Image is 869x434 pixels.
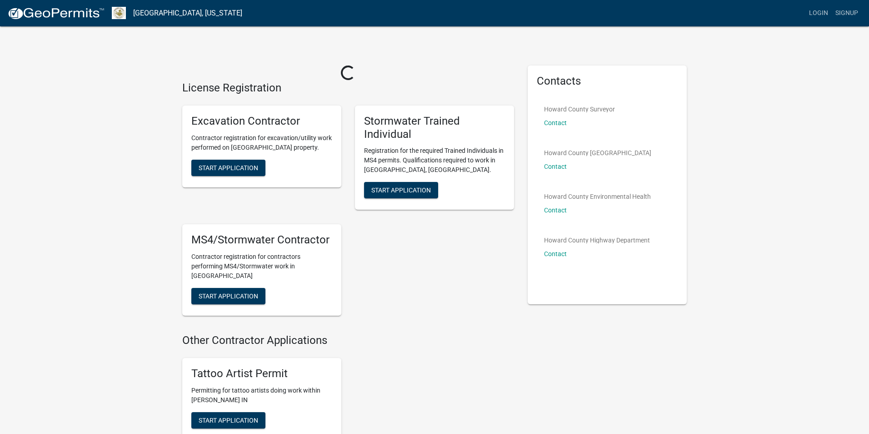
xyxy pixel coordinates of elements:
button: Start Application [191,160,265,176]
p: Permitting for tattoo artists doing work within [PERSON_NAME] IN [191,386,332,405]
p: Contractor registration for excavation/utility work performed on [GEOGRAPHIC_DATA] property. [191,133,332,152]
a: [GEOGRAPHIC_DATA], [US_STATE] [133,5,242,21]
button: Start Application [191,288,265,304]
a: Contact [544,119,567,126]
span: Start Application [199,164,258,171]
h4: Other Contractor Applications [182,334,514,347]
h5: Stormwater Trained Individual [364,115,505,141]
button: Start Application [364,182,438,198]
h4: License Registration [182,81,514,95]
h5: MS4/Stormwater Contractor [191,233,332,247]
p: Contractor registration for contractors performing MS4/Stormwater work in [GEOGRAPHIC_DATA] [191,252,332,281]
a: Contact [544,163,567,170]
p: Registration for the required Trained Individuals in MS4 permits. Qualifications required to work... [364,146,505,175]
button: Start Application [191,412,265,429]
p: Howard County Environmental Health [544,193,651,200]
a: Contact [544,207,567,214]
a: Login [805,5,832,22]
h5: Tattoo Artist Permit [191,367,332,380]
p: Howard County Surveyor [544,106,615,112]
a: Signup [832,5,862,22]
a: Contact [544,250,567,257]
span: Start Application [371,187,431,194]
h5: Contacts [537,75,678,88]
span: Start Application [199,416,258,424]
p: Howard County [GEOGRAPHIC_DATA] [544,150,651,156]
img: Howard County, Indiana [112,7,126,19]
span: Start Application [199,293,258,300]
p: Howard County Highway Department [544,237,650,243]
h5: Excavation Contractor [191,115,332,128]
